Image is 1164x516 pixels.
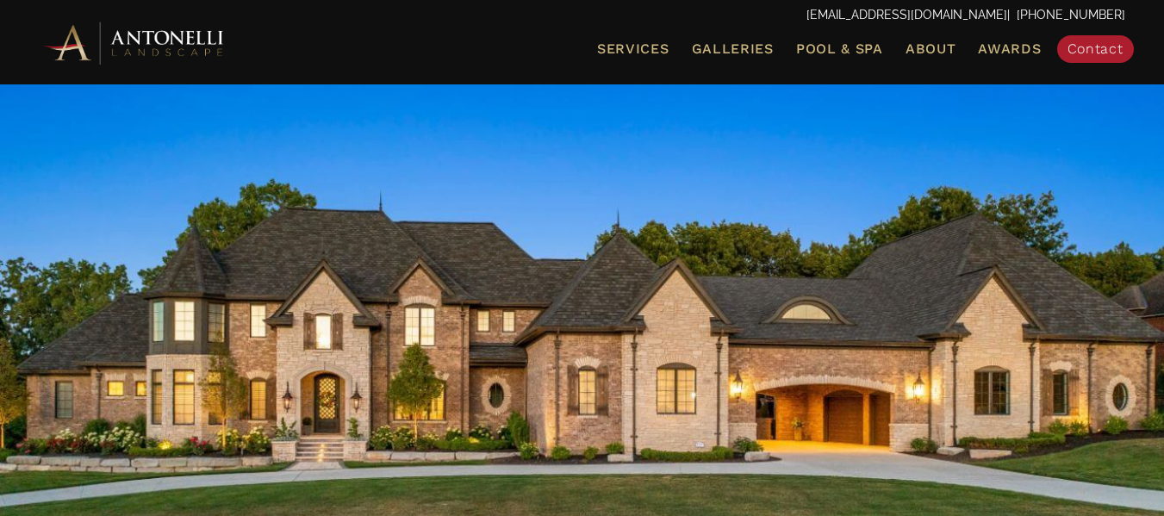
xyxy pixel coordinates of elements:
[978,40,1041,57] span: Awards
[40,4,1125,27] p: | [PHONE_NUMBER]
[1068,40,1124,57] span: Contact
[796,40,883,57] span: Pool & Spa
[899,38,963,60] a: About
[906,42,956,56] span: About
[789,38,890,60] a: Pool & Spa
[971,38,1048,60] a: Awards
[692,40,774,57] span: Galleries
[590,38,676,60] a: Services
[685,38,781,60] a: Galleries
[597,42,669,56] span: Services
[806,8,1007,22] a: [EMAIL_ADDRESS][DOMAIN_NAME]
[1057,35,1134,63] a: Contact
[40,19,229,66] img: Antonelli Horizontal Logo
